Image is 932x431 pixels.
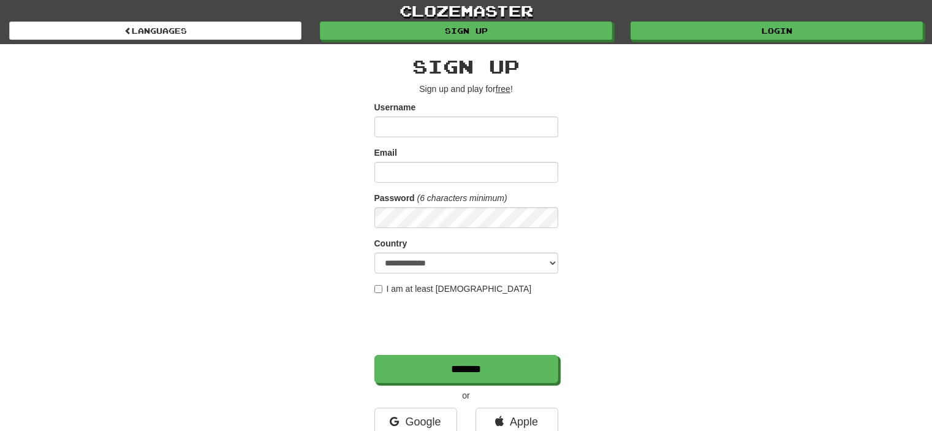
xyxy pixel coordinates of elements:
[374,285,382,293] input: I am at least [DEMOGRAPHIC_DATA]
[9,21,301,40] a: Languages
[374,147,397,159] label: Email
[374,301,561,349] iframe: reCAPTCHA
[496,84,510,94] u: free
[320,21,612,40] a: Sign up
[631,21,923,40] a: Login
[374,389,558,402] p: or
[374,56,558,77] h2: Sign up
[374,237,407,250] label: Country
[374,83,558,95] p: Sign up and play for !
[374,101,416,113] label: Username
[374,192,415,204] label: Password
[417,193,507,203] em: (6 characters minimum)
[374,283,532,295] label: I am at least [DEMOGRAPHIC_DATA]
